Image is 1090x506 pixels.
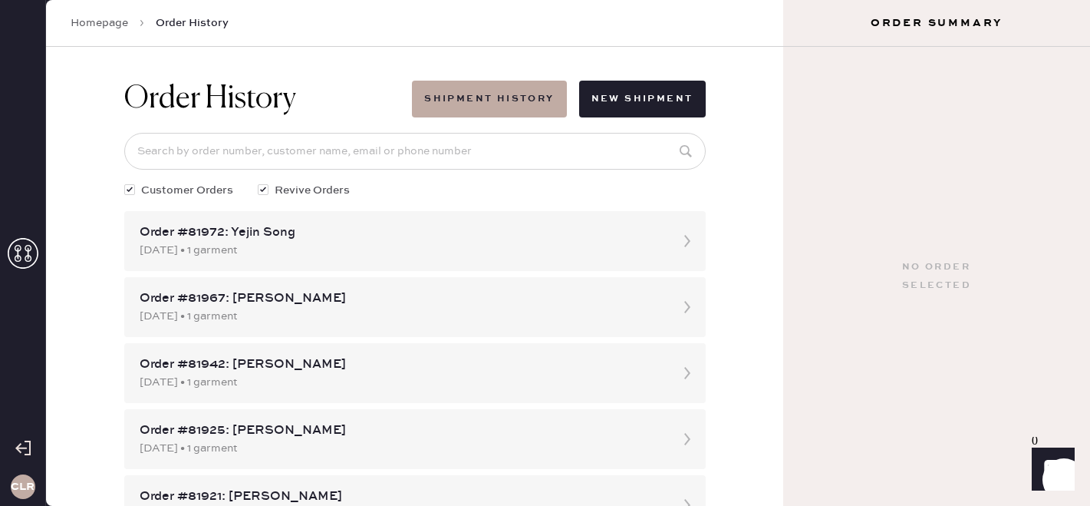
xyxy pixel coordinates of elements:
[275,182,350,199] span: Revive Orders
[49,250,131,270] th: ID
[124,133,706,170] input: Search by order number, customer name, email or phone number
[49,270,131,289] td: 921610
[124,81,296,117] h1: Order History
[140,289,663,308] div: Order #81967: [PERSON_NAME]
[1017,437,1083,503] iframe: Front Chat
[131,250,986,270] th: Description
[71,15,128,31] a: Homepage
[11,481,35,492] h3: CLR
[141,182,233,199] span: Customer Orders
[140,223,663,242] div: Order #81972: Yejin Song
[579,81,706,117] button: New Shipment
[140,308,663,325] div: [DATE] • 1 garment
[986,270,1038,289] td: 1
[140,242,663,259] div: [DATE] • 1 garment
[783,15,1090,31] h3: Order Summary
[140,422,663,440] div: Order #81925: [PERSON_NAME]
[140,440,663,457] div: [DATE] • 1 garment
[140,356,663,374] div: Order #81942: [PERSON_NAME]
[156,15,229,31] span: Order History
[131,270,986,289] td: Basic Strap Dress - Reformation - Petites Irisa Dress Chrysanthemum - Size: 10P
[412,81,566,117] button: Shipment History
[49,153,1038,171] div: Customer information
[140,374,663,391] div: [DATE] • 1 garment
[140,488,663,506] div: Order #81921: [PERSON_NAME]
[902,258,971,295] div: No order selected
[49,111,1038,130] div: Order # 81980
[986,250,1038,270] th: QTY
[49,93,1038,111] div: Packing list
[49,171,1038,227] div: # 88762 [PERSON_NAME] [PERSON_NAME] [EMAIL_ADDRESS][DOMAIN_NAME]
